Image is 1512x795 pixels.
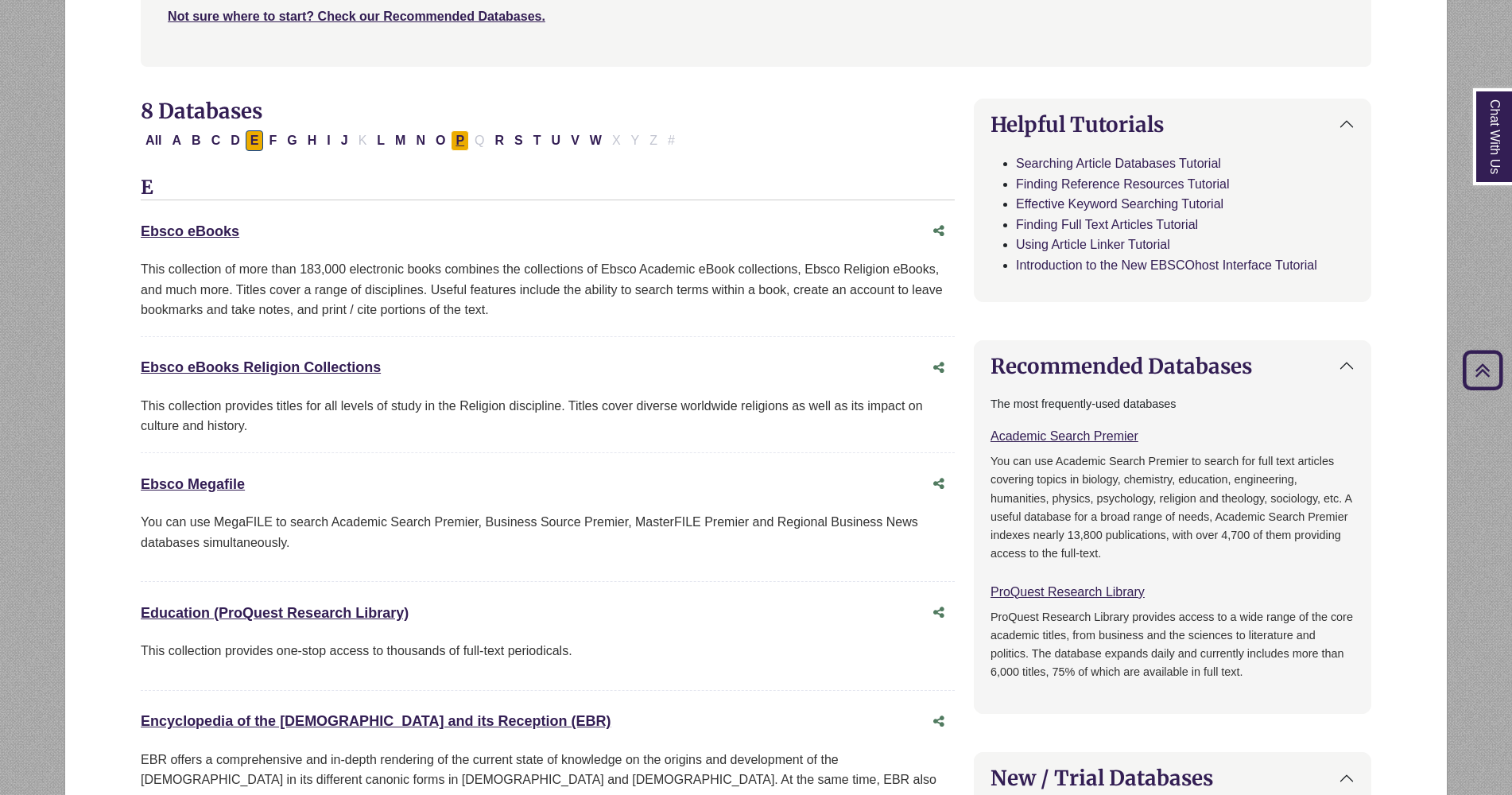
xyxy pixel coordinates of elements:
button: Share this database [923,707,955,737]
a: Using Article Linker Tutorial [1016,238,1170,251]
button: Recommended Databases [975,341,1370,391]
p: You can use MegaFILE to search Academic Search Premier, Business Source Premier, MasterFILE Premi... [141,512,955,553]
button: Share this database [923,353,955,383]
button: Filter Results J [336,130,353,151]
button: Filter Results A [168,130,187,151]
button: Filter Results E [246,130,264,151]
a: Not sure where to start? Check our Recommended Databases. [168,10,545,23]
button: Filter Results B [187,130,206,151]
button: Filter Results M [390,130,410,151]
button: Filter Results G [282,130,301,151]
a: Encyclopedia of the [DEMOGRAPHIC_DATA] and its Reception (EBR) [141,713,611,729]
button: Filter Results D [226,130,245,151]
button: All [141,130,166,151]
button: Helpful Tutorials [975,99,1370,149]
button: Filter Results R [490,130,510,151]
button: Filter Results N [411,130,430,151]
div: This collection of more than 183,000 electronic books combines the collections of Ebsco Academic ... [141,259,955,320]
button: Filter Results W [585,130,607,151]
a: Ebsco Megafile [141,476,245,492]
button: Share this database [923,216,955,246]
button: Filter Results I [322,130,335,151]
a: ProQuest Research Library [991,585,1145,599]
p: This collection provides one-stop access to thousands of full-text periodicals. [141,641,955,661]
p: The most frequently-used databases [991,395,1355,413]
button: Share this database [923,469,955,499]
span: 8 Databases [141,98,262,124]
p: ProQuest Research Library provides access to a wide range of the core academic titles, from busin... [991,608,1355,681]
button: Filter Results S [510,130,528,151]
button: Filter Results P [451,130,469,151]
a: Ebsco eBooks Religion Collections [141,359,381,375]
h3: E [141,176,955,200]
button: Filter Results H [303,130,322,151]
button: Filter Results L [372,130,390,151]
button: Filter Results C [207,130,226,151]
a: Effective Keyword Searching Tutorial [1016,197,1223,211]
a: Finding Reference Resources Tutorial [1016,177,1230,191]
div: This collection provides titles for all levels of study in the Religion discipline. Titles cover ... [141,396,955,436]
a: Searching Article Databases Tutorial [1016,157,1221,170]
p: You can use Academic Search Premier to search for full text articles covering topics in biology, ... [991,452,1355,562]
button: Share this database [923,598,955,628]
button: Filter Results F [264,130,281,151]
button: Filter Results O [431,130,450,151]
a: Finding Full Text Articles Tutorial [1016,218,1198,231]
div: Alpha-list to filter by first letter of database name [141,133,681,146]
a: Back to Top [1457,359,1508,381]
a: Introduction to the New EBSCOhost Interface Tutorial [1016,258,1317,272]
button: Filter Results U [547,130,566,151]
button: Filter Results T [529,130,546,151]
a: Ebsco eBooks [141,223,239,239]
a: Academic Search Premier [991,429,1138,443]
a: Education (ProQuest Research Library) [141,605,409,621]
button: Filter Results V [566,130,584,151]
